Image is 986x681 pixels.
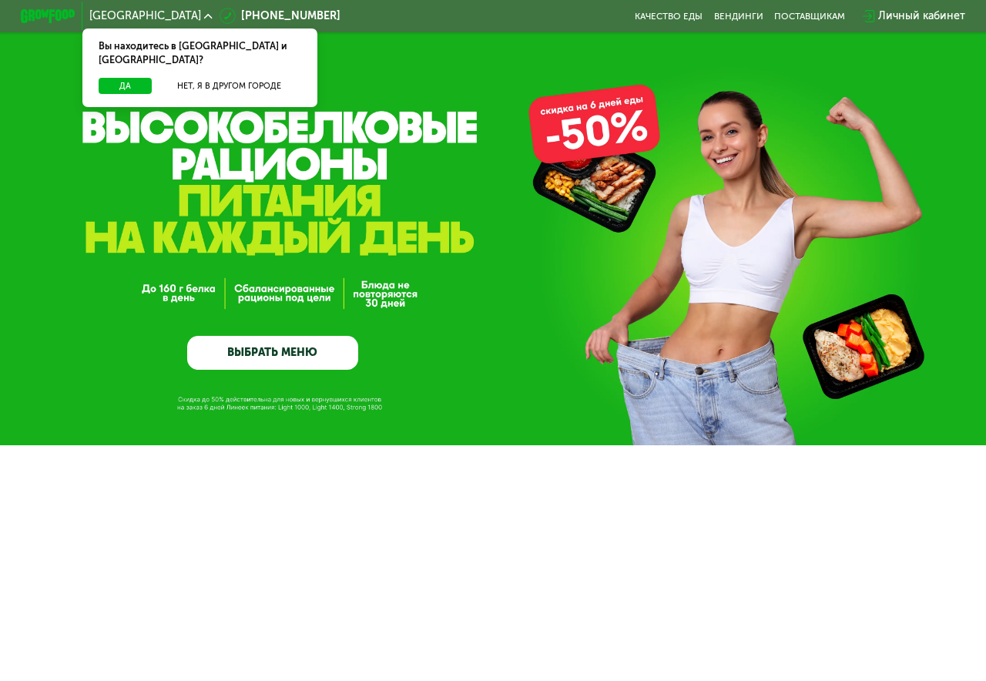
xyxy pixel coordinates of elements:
[774,11,845,22] div: поставщикам
[220,8,340,24] a: [PHONE_NUMBER]
[89,11,201,22] span: [GEOGRAPHIC_DATA]
[157,78,301,95] button: Нет, я в другом городе
[82,29,318,78] div: Вы находитесь в [GEOGRAPHIC_DATA] и [GEOGRAPHIC_DATA]?
[635,11,703,22] a: Качество еды
[99,78,152,95] button: Да
[714,11,763,22] a: Вендинги
[187,336,357,370] a: ВЫБРАТЬ МЕНЮ
[878,8,965,24] div: Личный кабинет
